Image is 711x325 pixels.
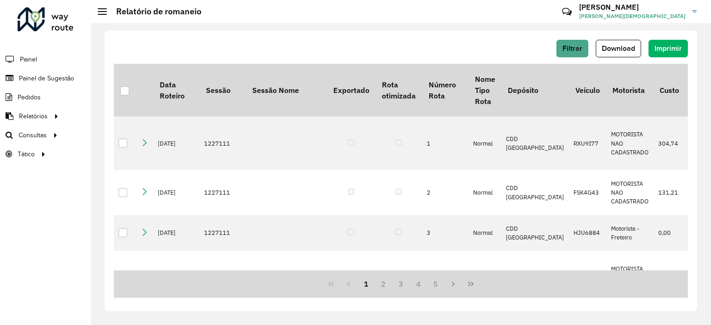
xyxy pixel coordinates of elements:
[427,275,445,293] button: 5
[200,64,246,117] th: Sessão
[569,170,606,215] td: FSK4G43
[19,74,74,83] span: Painel de Sugestão
[200,117,246,170] td: 1227111
[200,215,246,251] td: 1227111
[153,64,200,117] th: Data Roteiro
[20,55,37,64] span: Painel
[375,64,422,117] th: Rota otimizada
[569,64,606,117] th: Veículo
[444,275,462,293] button: Next Page
[200,251,246,305] td: 1227111
[468,117,501,170] td: Normal
[410,275,427,293] button: 4
[19,111,48,121] span: Relatórios
[556,40,588,57] button: Filtrar
[468,64,501,117] th: Nome Tipo Rota
[19,130,47,140] span: Consultas
[501,64,569,117] th: Depósito
[468,170,501,215] td: Normal
[153,251,200,305] td: [DATE]
[468,251,501,305] td: Normal
[422,215,468,251] td: 3
[602,44,635,52] span: Download
[422,251,468,305] td: 4
[569,117,606,170] td: RXU9I77
[606,64,654,117] th: Motorista
[107,6,201,17] h2: Relatório de romaneio
[649,40,688,57] button: Imprimir
[462,275,480,293] button: Last Page
[501,117,569,170] td: CDD [GEOGRAPHIC_DATA]
[153,215,200,251] td: [DATE]
[422,170,468,215] td: 2
[654,64,686,117] th: Custo
[501,251,569,305] td: CDD [GEOGRAPHIC_DATA]
[392,275,410,293] button: 3
[18,92,41,102] span: Pedidos
[579,3,686,12] h3: [PERSON_NAME]
[606,170,654,215] td: MOTORISTA NAO CADASTRADO
[655,44,682,52] span: Imprimir
[654,170,686,215] td: 131,21
[569,251,606,305] td: RYY3J01
[327,64,375,117] th: Exportado
[606,251,654,305] td: MOTORISTA NAO CADASTRADO
[557,2,577,22] a: Contato Rápido
[606,215,654,251] td: Motorista - Freteiro
[654,117,686,170] td: 304,74
[422,64,468,117] th: Número Rota
[579,12,686,20] span: [PERSON_NAME][DEMOGRAPHIC_DATA]
[422,117,468,170] td: 1
[596,40,641,57] button: Download
[153,170,200,215] td: [DATE]
[468,215,501,251] td: Normal
[246,64,327,117] th: Sessão Nome
[200,170,246,215] td: 1227111
[18,149,35,159] span: Tático
[501,215,569,251] td: CDD [GEOGRAPHIC_DATA]
[357,275,375,293] button: 1
[153,117,200,170] td: [DATE]
[654,215,686,251] td: 0,00
[374,275,392,293] button: 2
[606,117,654,170] td: MOTORISTA NAO CADASTRADO
[501,170,569,215] td: CDD [GEOGRAPHIC_DATA]
[569,215,606,251] td: HJU6884
[562,44,582,52] span: Filtrar
[654,251,686,305] td: 0,00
